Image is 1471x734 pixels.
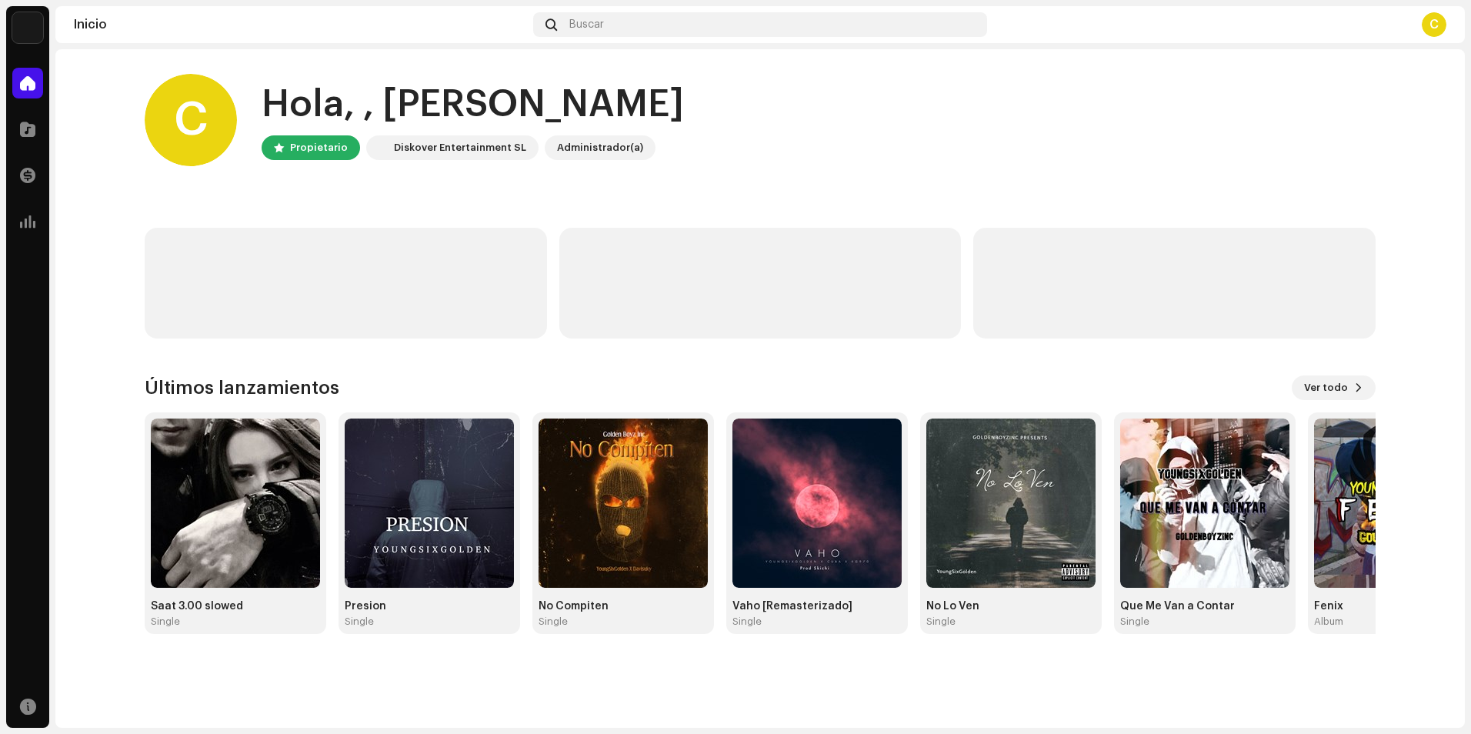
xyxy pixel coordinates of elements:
img: 297a105e-aa6c-4183-9ff4-27133c00f2e2 [12,12,43,43]
img: 297a105e-aa6c-4183-9ff4-27133c00f2e2 [369,138,388,157]
div: Inicio [74,18,527,31]
div: C [145,74,237,166]
div: Que Me Van a Contar [1120,600,1289,612]
img: f8b66d96-f8aa-4ee0-8d23-a183827cab70 [345,419,514,588]
div: Single [732,616,762,628]
div: Single [345,616,374,628]
div: Hola, , [PERSON_NAME] [262,80,684,129]
img: b163ef9b-4b24-4b74-a291-faf08b901303 [732,419,902,588]
span: Buscar [569,18,604,31]
div: Diskover Entertainment SL [394,138,526,157]
div: No Lo Ven [926,600,1096,612]
div: C [1422,12,1446,37]
img: 5a7a5452-102b-4b09-984e-e58f04231cb3 [539,419,708,588]
img: 6e3b5517-1703-40c5-9e2e-0751e4daf5c5 [926,419,1096,588]
div: Propietario [290,138,348,157]
div: Single [926,616,956,628]
div: Administrador(a) [557,138,643,157]
img: aad80620-88ae-477f-8cf7-ba28fa5e9f93 [151,419,320,588]
div: Single [151,616,180,628]
button: Ver todo [1292,375,1376,400]
h3: Últimos lanzamientos [145,375,339,400]
span: Ver todo [1304,372,1348,403]
div: Vaho [Remasterizado] [732,600,902,612]
div: No Compiten [539,600,708,612]
img: b3928469-fa0a-4e16-a92e-1e89c7db7bac [1120,419,1289,588]
div: Single [539,616,568,628]
div: Saat 3.00 slowed [151,600,320,612]
div: Single [1120,616,1149,628]
div: Album [1314,616,1343,628]
div: Presion [345,600,514,612]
